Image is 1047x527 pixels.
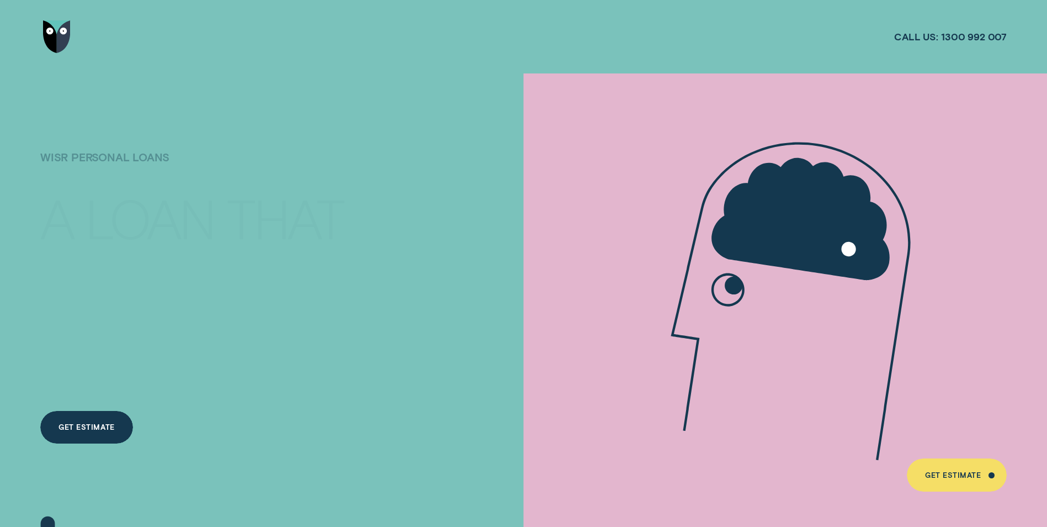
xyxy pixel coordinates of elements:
a: Get Estimate [40,411,133,444]
div: THAT [227,192,343,244]
h1: Wisr Personal Loans [40,151,358,185]
h4: A LOAN THAT PUTS YOU IN CONTROL [40,168,358,322]
a: Get Estimate [907,459,1007,492]
span: Call us: [894,30,938,43]
div: LOAN [85,192,214,244]
a: Call us:1300 992 007 [894,30,1007,43]
div: A [40,192,73,244]
span: 1300 992 007 [941,30,1007,43]
img: Wisr [43,20,71,54]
